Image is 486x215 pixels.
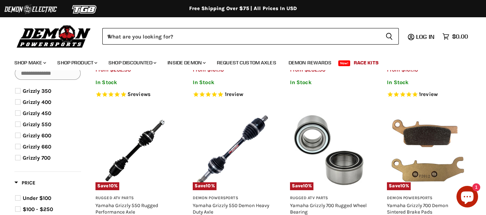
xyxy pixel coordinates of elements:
[52,55,102,70] a: Shop Product
[387,67,400,73] span: from
[387,79,466,86] p: In Stock
[387,91,466,99] span: Rated 5.0 out of 5 stars 1 reviews
[452,33,468,40] span: $0.00
[23,99,51,105] span: Grizzly 400
[413,33,439,40] a: Log in
[380,28,399,45] button: Search
[102,28,380,45] input: When autocomplete results are available use up and down arrows to review and enter to select
[290,111,369,190] a: Yamaha Grizzly 700 Rugged Wheel BearingSave10%
[207,67,224,73] span: $161.10
[9,52,466,70] ul: Main menu
[206,183,211,188] span: 10
[290,67,303,73] span: from
[193,196,272,201] h3: Demon Powersports
[95,111,175,190] img: Yamaha Grizzly 550 Rugged Performance Axle
[14,179,35,188] button: Filter by Price
[15,67,81,80] input: Search Options
[387,111,466,190] a: Yamaha Grizzly 700 Demon Sintered Brake PadsSave10%
[109,183,114,188] span: 10
[23,195,51,201] span: Under $100
[387,196,466,201] h3: Demon Powersports
[303,183,308,188] span: 10
[23,132,51,139] span: Grizzly 600
[193,111,272,190] img: Yamaha Grizzly 550 Demon Heavy Duty Axle
[387,111,466,190] img: Yamaha Grizzly 700 Demon Sintered Brake Pads
[14,23,93,49] img: Demon Powersports
[110,67,131,73] span: $202.50
[58,3,112,16] img: TGB Logo 2
[193,182,217,190] span: Save %
[95,202,158,215] a: Yamaha Grizzly 550 Rugged Performance Axle
[4,3,58,16] img: Demon Electric Logo 2
[439,31,472,42] a: $0.00
[95,196,175,201] h3: Rugged ATV Parts
[128,91,151,97] span: 5 reviews
[193,202,269,215] a: Yamaha Grizzly 550 Demon Heavy Duty Axle
[95,79,175,86] p: In Stock
[23,155,50,161] span: Grizzly 700
[95,67,108,73] span: from
[211,55,282,70] a: Request Custom Axles
[95,182,119,190] span: Save %
[283,55,337,70] a: Demon Rewards
[23,121,51,128] span: Grizzly 550
[401,67,418,73] span: $161.10
[193,79,272,86] p: In Stock
[421,91,438,97] span: review
[290,202,367,215] a: Yamaha Grizzly 700 Rugged Wheel Bearing
[290,196,369,201] h3: Rugged ATV Parts
[95,91,175,99] span: Rated 4.6 out of 5 stars 5 reviews
[162,55,210,70] a: Inside Demon
[387,182,411,190] span: Save %
[23,88,51,94] span: Grizzly 350
[95,111,175,190] a: Yamaha Grizzly 550 Rugged Performance AxleSave10%
[227,91,244,97] span: review
[23,206,53,212] span: $100 - $250
[419,91,438,97] span: 1 reviews
[304,67,325,73] span: $202.50
[338,60,351,66] span: New!
[290,182,314,190] span: Save %
[193,91,272,99] span: Rated 5.0 out of 5 stars 1 reviews
[103,55,161,70] a: Shop Discounted
[193,111,272,190] a: Yamaha Grizzly 550 Demon Heavy Duty AxleSave10%
[225,91,244,97] span: 1 reviews
[290,79,369,86] p: In Stock
[23,110,51,116] span: Grizzly 450
[454,186,480,209] inbox-online-store-chat: Shopify online store chat
[14,180,35,186] span: Price
[290,111,369,190] img: Yamaha Grizzly 700 Rugged Wheel Bearing
[387,202,448,215] a: Yamaha Grizzly 700 Demon Sintered Brake Pads
[9,55,50,70] a: Shop Make
[23,143,51,150] span: Grizzly 660
[348,55,384,70] a: Race Kits
[102,28,399,45] form: Product
[193,67,206,73] span: from
[131,91,151,97] span: reviews
[416,33,434,40] span: Log in
[400,183,405,188] span: 10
